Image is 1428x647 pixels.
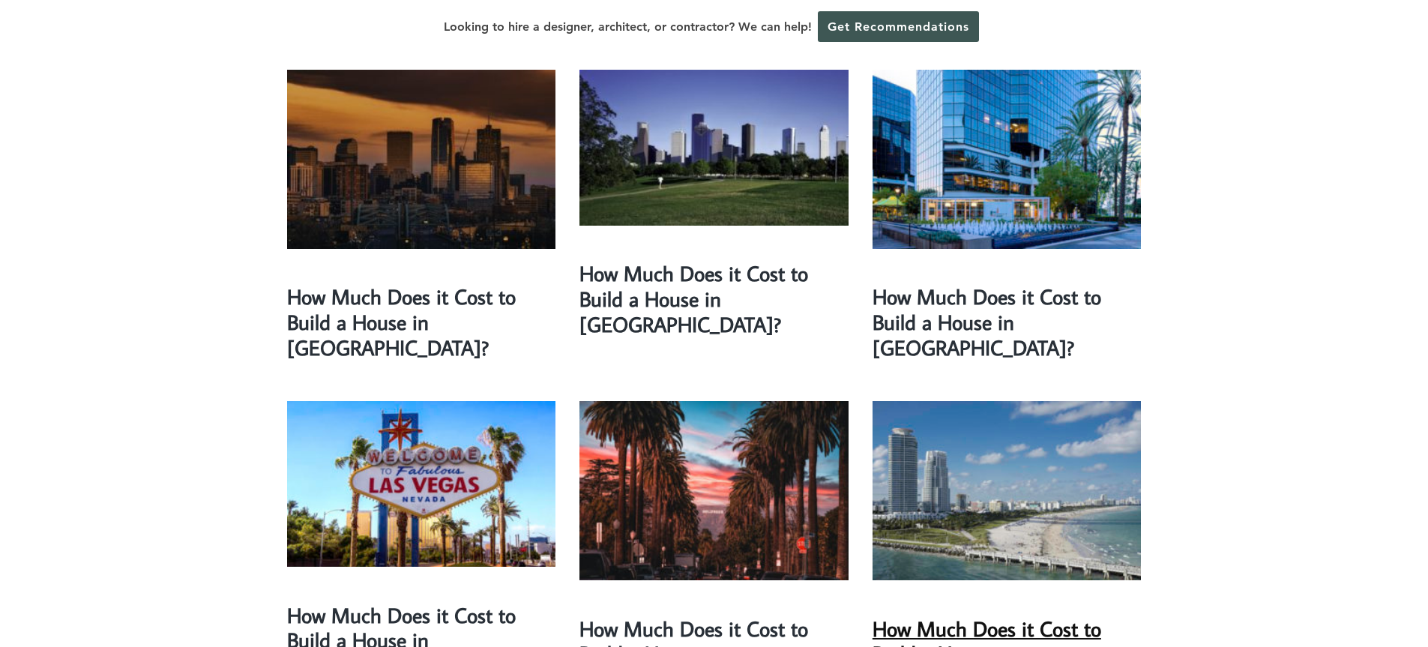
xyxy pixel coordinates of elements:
[1140,539,1410,629] iframe: Drift Widget Chat Controller
[873,283,1101,361] a: How Much Does it Cost to Build a House in [GEOGRAPHIC_DATA]?
[818,11,979,42] a: Get Recommendations
[579,259,808,337] a: How Much Does it Cost to Build a House in [GEOGRAPHIC_DATA]?
[287,283,516,361] a: How Much Does it Cost to Build a House in [GEOGRAPHIC_DATA]?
